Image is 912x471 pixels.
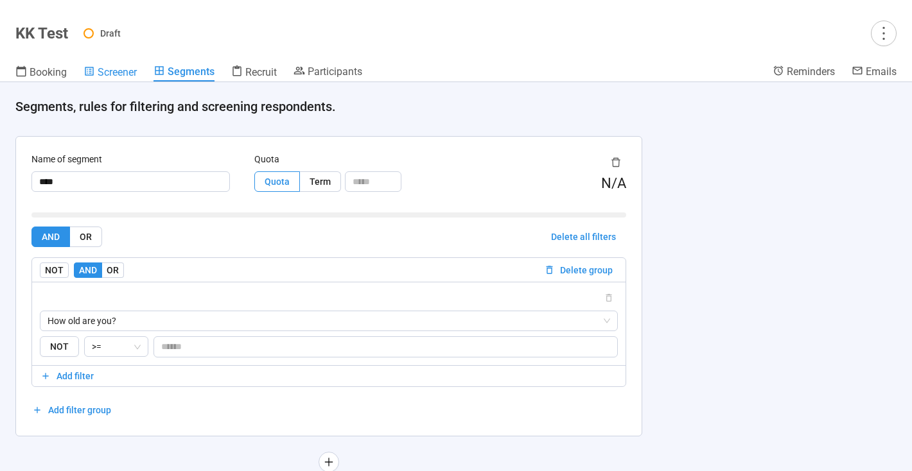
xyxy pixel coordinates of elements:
[875,24,892,42] span: more
[539,262,618,278] button: Delete group
[871,21,897,46] button: more
[231,65,277,81] a: Recruit
[32,366,626,386] button: Add filter
[310,176,331,187] span: Term
[30,66,67,78] span: Booking
[79,265,97,275] span: AND
[92,337,141,356] span: >=
[98,66,137,78] span: Screener
[245,66,277,78] span: Recruit
[31,400,112,420] button: Add filter group
[852,65,897,80] a: Emails
[153,65,215,81] a: Segments
[15,65,67,81] a: Booking
[773,65,835,80] a: Reminders
[265,176,290,187] span: Quota
[254,152,279,166] label: Quota
[107,265,119,275] span: OR
[541,227,626,247] button: Delete all filters
[48,403,111,417] span: Add filter group
[294,65,362,80] a: Participants
[560,263,613,277] span: Delete group
[80,232,92,242] span: OR
[15,24,68,42] h1: KK Test
[42,232,60,242] span: AND
[15,98,886,116] h4: Segments, rules for filtering and screening respondents.
[606,152,626,173] button: delete
[324,457,334,467] span: plus
[57,369,94,383] span: Add filter
[551,230,616,244] span: Delete all filters
[308,65,362,78] span: Participants
[601,173,626,195] div: N/A
[611,157,621,167] span: delete
[866,65,897,78] span: Emails
[168,65,215,78] span: Segments
[83,65,137,81] a: Screener
[787,65,835,78] span: Reminders
[31,152,102,166] label: Name of segment
[100,28,121,39] span: Draft
[48,311,610,330] span: How old are you?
